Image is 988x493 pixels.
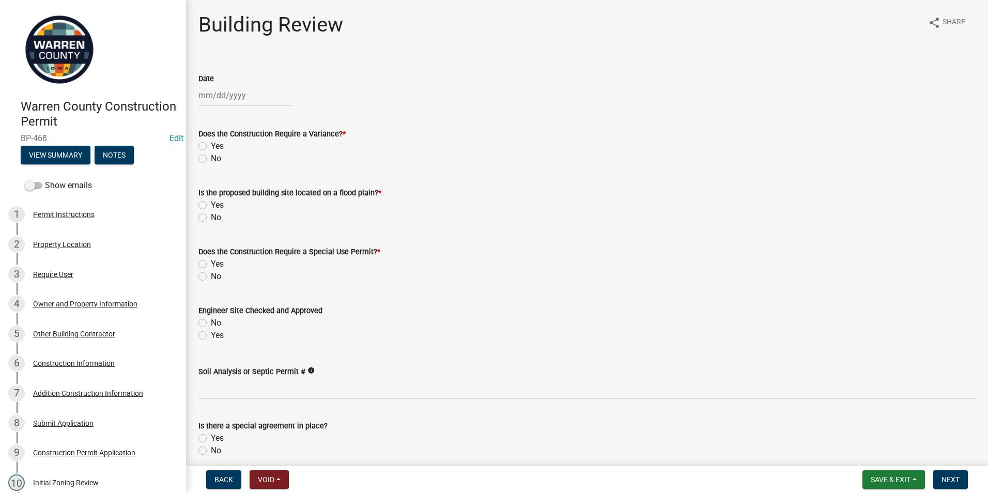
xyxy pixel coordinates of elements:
div: 1 [8,206,25,223]
div: 4 [8,296,25,312]
div: Permit Instructions [33,211,95,218]
span: Next [941,475,960,484]
label: Does the Construction Require a Special Use Permit? [198,249,380,256]
button: Save & Exit [862,470,925,489]
wm-modal-confirm: Edit Application Number [169,133,183,143]
label: Date [198,75,214,83]
button: View Summary [21,146,90,164]
button: Back [206,470,241,489]
img: Warren County, Iowa [21,11,98,88]
span: Void [258,475,274,484]
label: No [211,211,221,224]
label: Yes [211,329,224,342]
div: Initial Zoning Review [33,479,99,486]
wm-modal-confirm: Notes [95,151,134,160]
div: 7 [8,385,25,402]
div: Other Building Contractor [33,330,115,337]
label: Soil Analysis or Septic Permit # [198,368,305,376]
wm-modal-confirm: Summary [21,151,90,160]
span: Back [214,475,233,484]
button: shareShare [920,12,974,33]
label: No [211,152,221,165]
span: BP-468 [21,133,165,143]
label: No [211,270,221,283]
label: Yes [211,199,224,211]
span: Save & Exit [871,475,910,484]
div: 5 [8,326,25,342]
div: 6 [8,355,25,372]
label: No [211,317,221,329]
label: Yes [211,432,224,444]
div: 9 [8,444,25,461]
a: Edit [169,133,183,143]
div: 3 [8,266,25,283]
label: Yes [211,140,224,152]
div: Submit Application [33,420,94,427]
span: Share [943,17,965,29]
div: Property Location [33,241,91,248]
i: info [307,367,315,374]
i: share [928,17,940,29]
div: 8 [8,415,25,432]
div: Construction Information [33,360,115,367]
div: 2 [8,236,25,253]
input: mm/dd/yyyy [198,85,293,106]
div: Construction Permit Application [33,449,135,456]
h1: Building Review [198,12,343,37]
div: Addition Construction Information [33,390,143,397]
label: Yes [211,258,224,270]
div: Require User [33,271,73,278]
label: Is the proposed building site located on a flood plain? [198,190,381,197]
button: Notes [95,146,134,164]
label: Is there a special agreement in place? [198,423,328,430]
label: Engineer Site Checked and Approved [198,307,322,315]
div: 10 [8,474,25,491]
label: Does the Construction Require a Variance? [198,131,346,138]
h4: Warren County Construction Permit [21,99,178,129]
button: Void [250,470,289,489]
div: Owner and Property Information [33,300,137,307]
label: Show emails [25,179,92,192]
button: Next [933,470,968,489]
label: No [211,444,221,457]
